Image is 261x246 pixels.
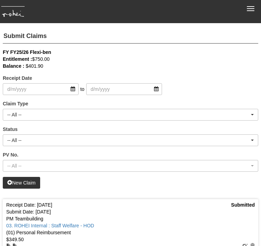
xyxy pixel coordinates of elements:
h4: Submit Claims [3,29,258,44]
div: Submit Date: [DATE] PM Teambuilding (01) Personal Reimbursement $349.50 [6,208,255,243]
div: -- All -- [7,162,250,169]
b: Entitlement : [3,56,32,62]
span: Receipt Date: [DATE] [6,202,52,208]
label: Status [3,126,18,133]
button: -- All -- [3,134,258,146]
a: 03. ROHEI Internal : Staff Welfare - HOD [6,223,94,228]
span: $401.90 [26,63,43,69]
iframe: chat widget [232,218,254,239]
div: $750.00 [3,56,258,63]
label: Receipt Date [3,75,32,82]
label: Claim Type [3,100,28,107]
button: -- All -- [3,160,258,172]
div: -- All -- [7,111,250,118]
input: d/m/yyyy [86,83,162,95]
input: d/m/yyyy [3,83,79,95]
label: PV No. [3,151,18,158]
div: -- All -- [7,137,250,144]
strong: Submitted [231,202,255,208]
b: Balance : [3,63,24,69]
button: -- All -- [3,109,258,121]
a: New Claim [3,177,40,189]
b: FY FY25/26 Flexi-ben [3,49,51,55]
span: to [79,83,86,95]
